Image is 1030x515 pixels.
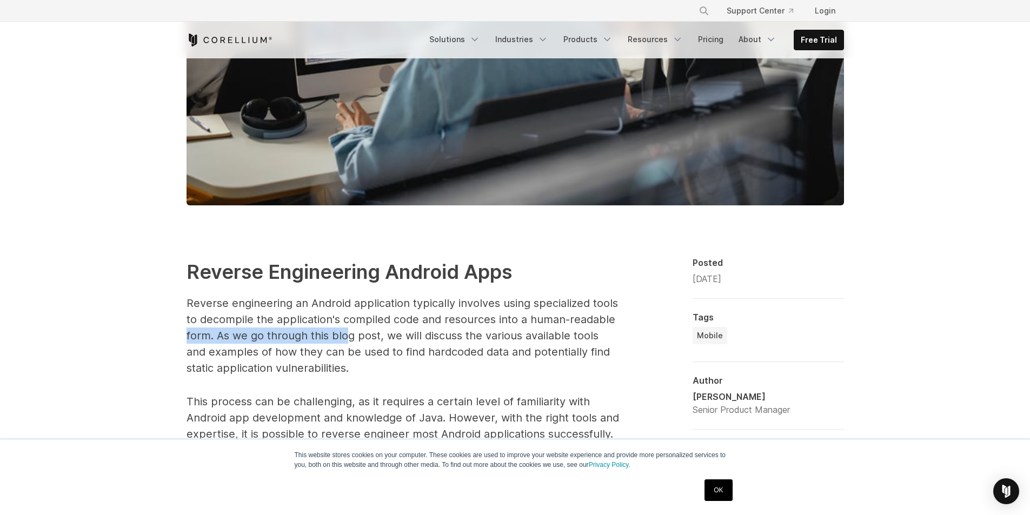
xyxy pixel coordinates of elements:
[589,461,630,469] a: Privacy Policy.
[693,312,844,323] div: Tags
[295,450,736,470] p: This website stores cookies on your computer. These cookies are used to improve your website expe...
[187,34,273,46] a: Corellium Home
[693,257,844,268] div: Posted
[693,327,727,344] a: Mobile
[692,30,730,49] a: Pricing
[187,393,619,442] p: This process can be challenging, as it requires a certain level of familiarity with Android app d...
[423,30,487,49] a: Solutions
[794,30,843,50] a: Free Trial
[621,30,689,49] a: Resources
[705,479,732,501] a: OK
[557,30,619,49] a: Products
[489,30,555,49] a: Industries
[686,1,844,21] div: Navigation Menu
[806,1,844,21] a: Login
[993,478,1019,504] div: Open Intercom Messenger
[697,330,723,341] span: Mobile
[693,390,790,403] div: [PERSON_NAME]
[693,273,721,284] span: [DATE]
[694,1,714,21] button: Search
[423,30,844,50] div: Navigation Menu
[693,403,790,416] div: Senior Product Manager
[718,1,802,21] a: Support Center
[187,295,619,376] p: Reverse engineering an Android application typically involves using specialized tools to decompil...
[693,375,844,386] div: Author
[187,260,512,284] strong: Reverse Engineering Android Apps
[732,30,783,49] a: About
